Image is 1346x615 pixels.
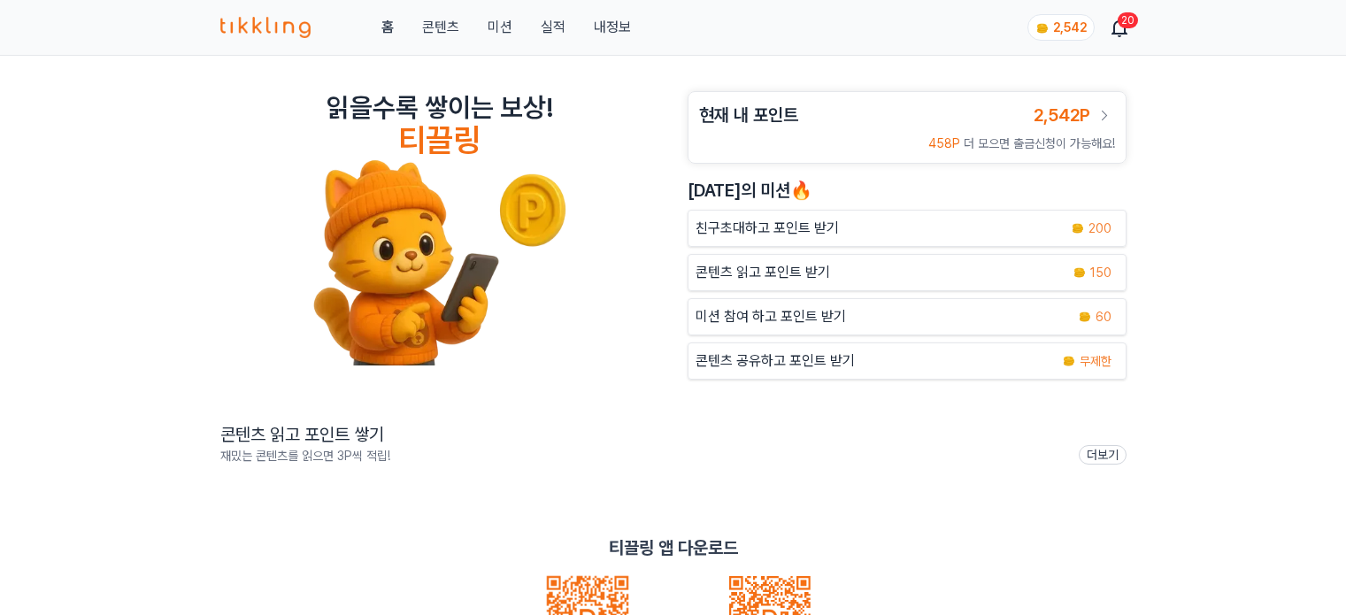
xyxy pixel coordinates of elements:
[688,254,1127,291] a: 콘텐츠 읽고 포인트 받기 coin 150
[220,17,312,38] img: 티끌링
[1079,445,1127,465] a: 더보기
[1096,308,1111,326] span: 60
[696,350,855,372] p: 콘텐츠 공유하고 포인트 받기
[312,158,567,365] img: tikkling_character
[696,262,830,283] p: 콘텐츠 읽고 포인트 받기
[220,447,390,465] p: 재밌는 콘텐츠를 읽으면 3P씩 적립!
[1062,354,1076,368] img: coin
[688,342,1127,380] a: 콘텐츠 공유하고 포인트 받기 coin 무제한
[1073,265,1087,280] img: coin
[1080,352,1111,370] span: 무제한
[1053,20,1087,35] span: 2,542
[964,136,1115,150] span: 더 모으면 출금신청이 가능해요!
[1027,14,1091,41] a: coin 2,542
[488,17,512,38] button: 미션
[422,17,459,38] a: 콘텐츠
[1112,17,1127,38] a: 20
[1034,103,1115,127] a: 2,542P
[1035,21,1050,35] img: coin
[1034,104,1090,126] span: 2,542P
[688,210,1127,247] button: 친구초대하고 포인트 받기 coin 200
[928,136,960,150] span: 458P
[688,178,1127,203] h2: [DATE]의 미션🔥
[1071,221,1085,235] img: coin
[1118,12,1138,28] div: 20
[327,91,553,123] h2: 읽을수록 쌓이는 보상!
[1090,264,1111,281] span: 150
[1078,310,1092,324] img: coin
[696,218,839,239] p: 친구초대하고 포인트 받기
[688,298,1127,335] button: 미션 참여 하고 포인트 받기 coin 60
[1088,219,1111,237] span: 200
[541,17,565,38] a: 실적
[381,17,394,38] a: 홈
[594,17,631,38] a: 내정보
[220,422,390,447] h2: 콘텐츠 읽고 포인트 쌓기
[699,103,798,127] h3: 현재 내 포인트
[696,306,846,327] p: 미션 참여 하고 포인트 받기
[398,123,481,158] h4: 티끌링
[609,535,738,560] p: 티끌링 앱 다운로드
